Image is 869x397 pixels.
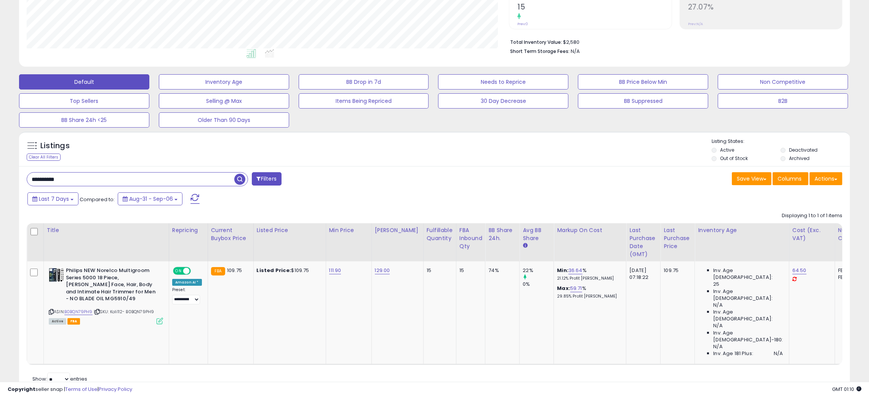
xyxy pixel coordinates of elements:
div: Listed Price [257,226,323,234]
b: Short Term Storage Fees: [510,48,570,54]
span: 25 [713,281,719,288]
span: N/A [713,302,722,309]
span: N/A [571,48,580,55]
a: 111.90 [329,267,341,274]
button: Default [19,74,149,90]
div: FBM: 1 [838,274,863,281]
a: Terms of Use [65,386,98,393]
label: Deactivated [789,147,818,153]
a: B0BQN79PH9 [64,309,93,315]
button: BB Suppressed [578,93,708,109]
div: [DATE] 07:18:22 [629,267,655,281]
div: Num of Comp. [838,226,866,242]
h2: 15 [517,3,671,13]
button: BB Drop in 7d [299,74,429,90]
button: Items Being Repriced [299,93,429,109]
h2: 27.07% [688,3,842,13]
div: FBA inbound Qty [459,226,482,250]
span: Last 7 Days [39,195,69,203]
button: Inventory Age [159,74,289,90]
span: Inv. Age [DEMOGRAPHIC_DATA]-180: [713,330,783,343]
div: % [557,267,620,281]
div: Fulfillable Quantity [427,226,453,242]
a: 59.71 [570,285,582,292]
b: Philips NEW Norelco Multigroom Series 5000 18 Piece, [PERSON_NAME] Face, Hair, Body and Intimate ... [66,267,158,304]
a: 129.00 [375,267,390,274]
small: FBA [211,267,225,275]
a: Privacy Policy [99,386,132,393]
button: Selling @ Max [159,93,289,109]
strong: Copyright [8,386,35,393]
button: BB Price Below Min [578,74,708,90]
div: 0% [523,281,554,288]
div: BB Share 24h. [488,226,516,242]
button: Older Than 90 Days [159,112,289,128]
h5: Listings [40,141,70,151]
span: 109.75 [227,267,242,274]
label: Archived [789,155,810,162]
button: BB Share 24h <25 [19,112,149,128]
div: Preset: [172,287,202,304]
div: Title [47,226,166,234]
span: Columns [778,175,802,182]
span: N/A [774,350,783,357]
div: seller snap | | [8,386,132,393]
button: 30 Day Decrease [438,93,568,109]
label: Active [720,147,734,153]
small: Prev: N/A [688,22,703,26]
button: Top Sellers [19,93,149,109]
span: Inv. Age [DEMOGRAPHIC_DATA]: [713,267,783,281]
div: 109.75 [664,267,689,274]
div: Inventory Age [698,226,786,234]
span: | SKU: Koli112- B0BQN79PH9 [94,309,154,315]
span: Inv. Age 181 Plus: [713,350,753,357]
div: ASIN: [49,267,163,323]
div: Last Purchase Price [664,226,691,250]
div: [PERSON_NAME] [375,226,420,234]
div: Last Purchase Date (GMT) [629,226,657,258]
span: N/A [713,343,722,350]
p: 29.85% Profit [PERSON_NAME] [557,294,620,299]
div: 15 [459,267,480,274]
img: 51+44+C+bBL._SL40_.jpg [49,267,64,282]
small: Prev: 0 [517,22,528,26]
p: Listing States: [712,138,850,145]
b: Listed Price: [257,267,291,274]
span: N/A [713,322,722,329]
div: % [557,285,620,299]
button: Aug-31 - Sep-06 [118,192,182,205]
span: FBA [67,318,80,325]
div: Amazon AI * [172,279,202,286]
p: 21.12% Profit [PERSON_NAME] [557,276,620,281]
div: 22% [523,267,554,274]
div: Repricing [172,226,205,234]
span: ON [174,268,183,274]
a: 64.50 [792,267,807,274]
div: Min Price [329,226,368,234]
button: Filters [252,172,282,186]
button: Non Competitive [718,74,848,90]
div: 15 [427,267,450,274]
div: Cost (Exc. VAT) [792,226,832,242]
div: FBA: 0 [838,267,863,274]
span: 2025-09-15 01:10 GMT [832,386,861,393]
button: Actions [810,172,842,185]
b: Total Inventory Value: [510,39,562,45]
span: Show: entries [32,375,87,383]
small: Avg BB Share. [523,242,527,249]
div: Displaying 1 to 1 of 1 items [782,212,842,219]
button: B2B [718,93,848,109]
span: Aug-31 - Sep-06 [129,195,173,203]
a: 36.64 [568,267,583,274]
label: Out of Stock [720,155,748,162]
div: Avg BB Share [523,226,551,242]
span: Inv. Age [DEMOGRAPHIC_DATA]: [713,288,783,302]
div: Markup on Cost [557,226,623,234]
button: Needs to Reprice [438,74,568,90]
div: 74% [488,267,514,274]
span: Inv. Age [DEMOGRAPHIC_DATA]: [713,309,783,322]
button: Columns [773,172,808,185]
b: Min: [557,267,568,274]
span: OFF [190,268,202,274]
li: $2,580 [510,37,837,46]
